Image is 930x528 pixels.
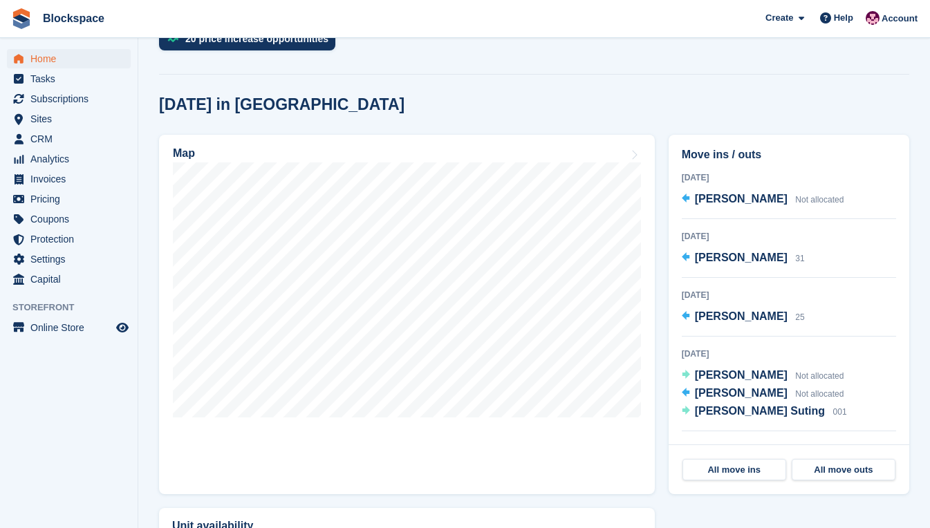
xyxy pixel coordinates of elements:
[30,89,113,109] span: Subscriptions
[7,129,131,149] a: menu
[7,69,131,88] a: menu
[682,459,786,481] a: All move ins
[30,318,113,337] span: Online Store
[682,348,896,360] div: [DATE]
[695,193,788,205] span: [PERSON_NAME]
[30,189,113,209] span: Pricing
[30,49,113,68] span: Home
[795,195,844,205] span: Not allocated
[114,319,131,336] a: Preview store
[30,109,113,129] span: Sites
[682,191,844,209] a: [PERSON_NAME] Not allocated
[7,109,131,129] a: menu
[682,385,844,403] a: [PERSON_NAME] Not allocated
[30,209,113,229] span: Coupons
[159,135,655,494] a: Map
[7,209,131,229] a: menu
[7,270,131,289] a: menu
[30,69,113,88] span: Tasks
[833,407,847,417] span: 001
[173,147,195,160] h2: Map
[682,289,896,301] div: [DATE]
[7,49,131,68] a: menu
[30,169,113,189] span: Invoices
[882,12,918,26] span: Account
[30,149,113,169] span: Analytics
[765,11,793,25] span: Create
[159,95,404,114] h2: [DATE] in [GEOGRAPHIC_DATA]
[834,11,853,25] span: Help
[30,249,113,269] span: Settings
[695,387,788,399] span: [PERSON_NAME]
[795,389,844,399] span: Not allocated
[185,33,328,44] div: 20 price increase opportunities
[866,11,880,25] img: Blockspace
[7,149,131,169] a: menu
[12,301,138,314] span: Storefront
[159,27,342,57] a: 20 price increase opportunities
[682,230,896,243] div: [DATE]
[682,308,805,326] a: [PERSON_NAME] 25
[7,249,131,269] a: menu
[7,189,131,209] a: menu
[682,249,805,267] a: [PERSON_NAME] 31
[7,229,131,249] a: menu
[682,147,896,163] h2: Move ins / outs
[30,129,113,149] span: CRM
[11,8,32,29] img: stora-icon-8386f47178a22dfd0bd8f6a31ec36ba5ce8667c1dd55bd0f319d3a0aa187defe.svg
[795,312,804,322] span: 25
[682,403,847,421] a: [PERSON_NAME] Suting 001
[695,405,825,417] span: [PERSON_NAME] Suting
[30,270,113,289] span: Capital
[795,254,804,263] span: 31
[30,229,113,249] span: Protection
[7,318,131,337] a: menu
[7,89,131,109] a: menu
[167,36,178,42] img: price_increase_opportunities-93ffe204e8149a01c8c9dc8f82e8f89637d9d84a8eef4429ea346261dce0b2c0.svg
[795,371,844,381] span: Not allocated
[682,171,896,184] div: [DATE]
[682,367,844,385] a: [PERSON_NAME] Not allocated
[695,310,788,322] span: [PERSON_NAME]
[37,7,110,30] a: Blockspace
[695,252,788,263] span: [PERSON_NAME]
[695,369,788,381] span: [PERSON_NAME]
[7,169,131,189] a: menu
[682,442,896,455] div: [DATE]
[792,459,895,481] a: All move outs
